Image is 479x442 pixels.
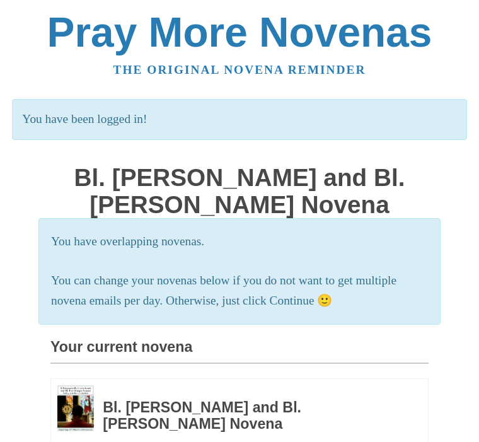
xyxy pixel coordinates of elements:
img: Novena image [57,385,94,431]
h1: Bl. [PERSON_NAME] and Bl. [PERSON_NAME] Novena [50,165,429,218]
p: You can change your novenas below if you do not want to get multiple novena emails per day. Other... [51,270,428,312]
a: Pray More Novenas [47,9,432,55]
p: You have been logged in! [12,99,466,140]
a: The original novena reminder [113,63,366,76]
h3: Your current novena [50,339,429,364]
p: You have overlapping novenas. [51,231,428,252]
h3: Bl. [PERSON_NAME] and Bl. [PERSON_NAME] Novena [103,400,394,432]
